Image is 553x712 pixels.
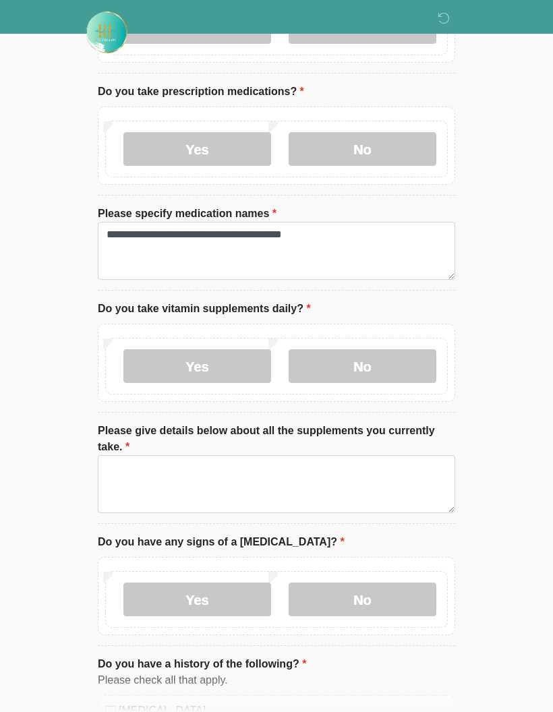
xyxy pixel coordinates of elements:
[98,656,306,672] label: Do you have a history of the following?
[84,10,129,55] img: Rehydrate Aesthetics & Wellness Logo
[98,534,345,550] label: Do you have any signs of a [MEDICAL_DATA]?
[123,349,271,383] label: Yes
[98,672,455,688] div: Please check all that apply.
[98,84,304,100] label: Do you take prescription medications?
[123,132,271,166] label: Yes
[289,583,436,616] label: No
[289,132,436,166] label: No
[289,349,436,383] label: No
[98,423,455,455] label: Please give details below about all the supplements you currently take.
[123,583,271,616] label: Yes
[98,206,276,222] label: Please specify medication names
[98,301,311,317] label: Do you take vitamin supplements daily?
